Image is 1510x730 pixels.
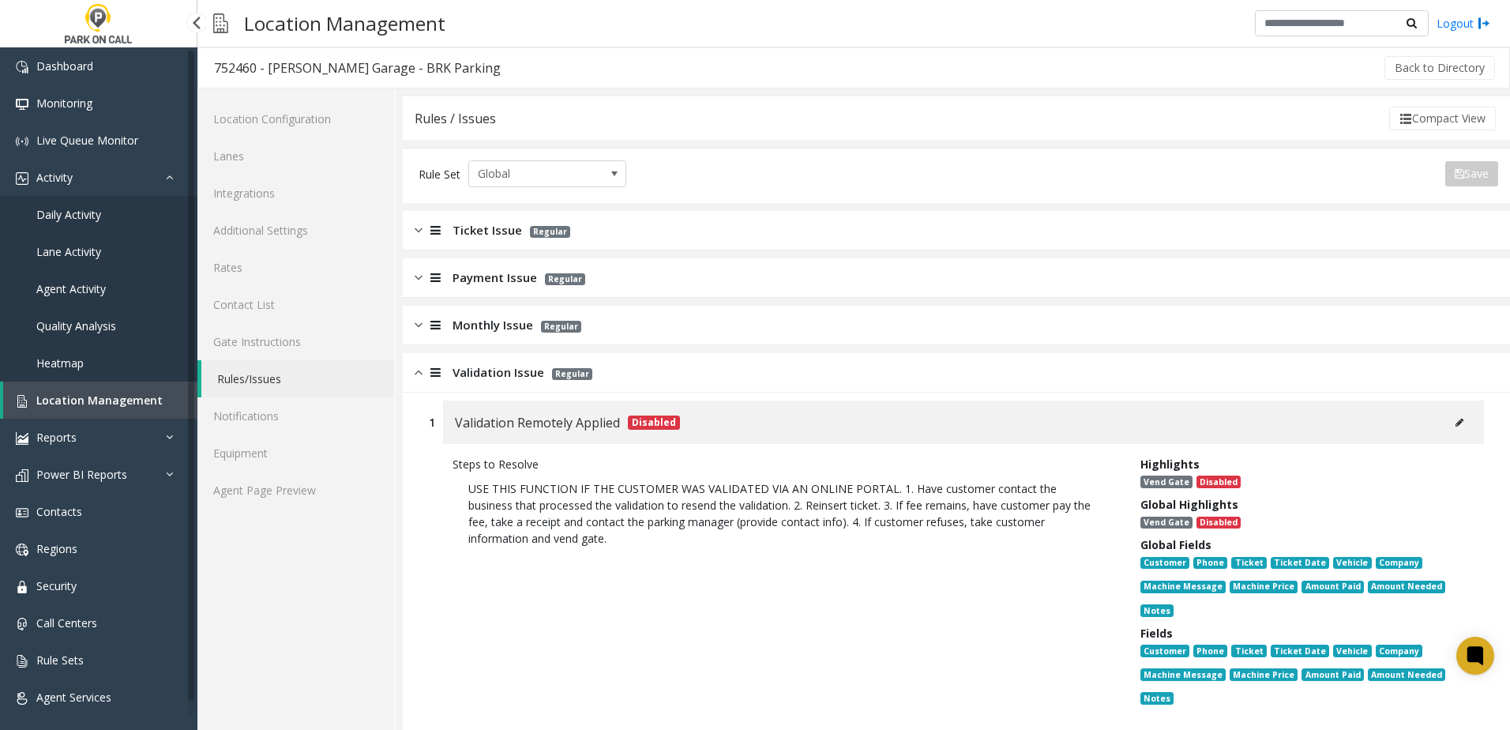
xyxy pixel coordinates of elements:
img: 'icon' [16,692,28,705]
span: Ticket Date [1271,557,1329,570]
span: Highlights [1140,457,1200,472]
span: Disabled [628,416,680,430]
img: 'icon' [16,618,28,630]
span: Quality Analysis [36,318,116,333]
img: 'icon' [16,544,28,556]
a: Logout [1437,15,1490,32]
span: Vehicle [1333,557,1371,570]
a: Gate Instructions [197,323,394,360]
img: 'icon' [16,135,28,148]
span: Contacts [36,504,82,519]
span: Security [36,578,77,593]
span: Notes [1140,692,1174,705]
span: Global Fields [1140,537,1211,552]
img: 'icon' [16,432,28,445]
a: Location Configuration [197,100,394,137]
span: Regular [545,273,585,285]
span: Ticket [1231,557,1266,570]
a: Rates [197,249,394,286]
span: Rule Sets [36,653,84,668]
img: closed [415,269,423,287]
span: Reports [36,430,77,445]
p: USE THIS FUNCTION IF THE CUSTOMER WAS VALIDATED VIA AN ONLINE PORTAL. 1. Have customer contact th... [453,472,1117,555]
span: Global [469,161,594,186]
span: Regular [552,368,592,380]
span: Regular [541,321,581,333]
img: 'icon' [16,395,28,408]
span: Company [1376,645,1422,657]
span: Power BI Reports [36,467,127,482]
div: 1 [429,414,435,431]
span: Customer [1140,557,1189,570]
span: Notes [1140,604,1174,617]
img: closed [415,221,423,239]
span: Dashboard [36,58,93,73]
img: 'icon' [16,581,28,593]
a: Agent Page Preview [197,472,394,509]
img: logout [1478,15,1490,32]
span: Fields [1140,626,1173,641]
span: Monitoring [36,96,92,111]
img: closed [415,316,423,334]
span: Phone [1193,557,1227,570]
span: Amount Needed [1368,668,1445,681]
span: Daily Activity [36,207,101,222]
img: 'icon' [16,506,28,519]
span: Ticket Issue [453,221,522,239]
img: 'icon' [16,98,28,111]
img: 'icon' [16,61,28,73]
a: Lanes [197,137,394,175]
a: Integrations [197,175,394,212]
a: Rules/Issues [201,360,394,397]
a: Contact List [197,286,394,323]
span: Machine Message [1140,668,1226,681]
span: Vend Gate [1140,517,1193,529]
span: Activity [36,170,73,185]
span: Vehicle [1333,645,1371,657]
div: Steps to Resolve [453,456,1117,472]
span: Payment Issue [453,269,537,287]
a: Notifications [197,397,394,435]
span: Regular [530,226,570,238]
span: Machine Price [1230,668,1298,681]
img: 'icon' [16,655,28,668]
a: Equipment [197,435,394,472]
button: Save [1445,161,1498,186]
span: Global Highlights [1140,497,1238,512]
div: 752460 - [PERSON_NAME] Garage - BRK Parking [214,58,501,78]
img: opened [415,363,423,382]
img: 'icon' [16,172,28,185]
span: Agent Activity [36,281,106,296]
span: Amount Needed [1368,581,1445,593]
div: Rules / Issues [415,108,496,129]
span: Heatmap [36,356,84,371]
span: Live Queue Monitor [36,133,138,148]
span: Amount Paid [1302,581,1363,593]
span: Vend Gate [1140,476,1193,488]
div: Rule Set [419,160,460,187]
a: Additional Settings [197,212,394,249]
h3: Location Management [236,4,453,43]
span: Disabled [1196,517,1241,529]
button: Back to Directory [1384,56,1495,80]
span: Agent Services [36,690,111,705]
span: Regions [36,541,77,556]
span: Disabled [1196,476,1241,488]
span: Monthly Issue [453,316,533,334]
span: Customer [1140,645,1189,657]
span: Ticket [1231,645,1266,657]
span: Amount Paid [1302,668,1363,681]
img: 'icon' [16,469,28,482]
span: Company [1376,557,1422,570]
span: Machine Message [1140,581,1226,593]
span: Location Management [36,393,163,408]
span: Validation Issue [453,363,544,382]
span: Lane Activity [36,244,101,259]
a: Location Management [3,382,197,419]
span: Call Centers [36,615,97,630]
span: Validation Remotely Applied [455,412,620,433]
button: Compact View [1389,107,1496,130]
span: Phone [1193,645,1227,657]
span: Machine Price [1230,581,1298,593]
img: pageIcon [213,4,228,43]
